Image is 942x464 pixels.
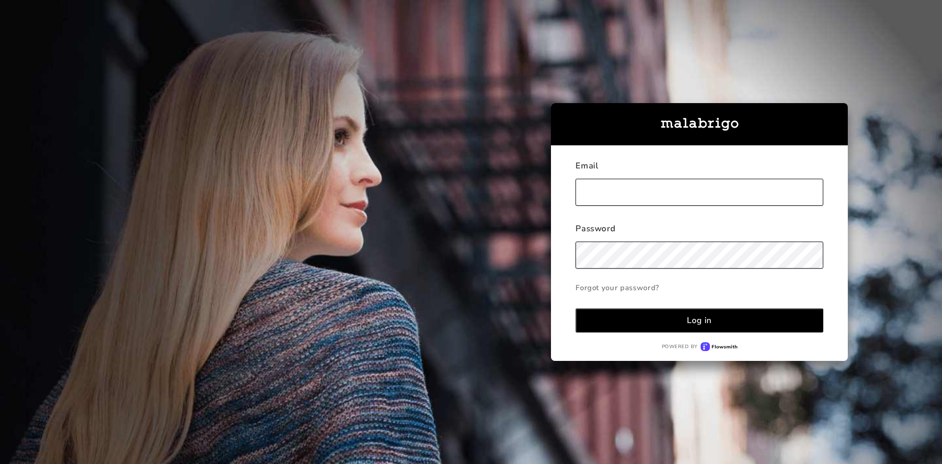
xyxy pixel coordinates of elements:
[576,278,823,298] a: Forgot your password?
[662,343,698,350] p: Powered by
[576,160,823,179] div: Email
[576,223,823,242] div: Password
[576,342,823,352] a: Powered byFlowsmith logo
[661,118,738,131] img: malabrigo-logo
[701,342,737,352] img: Flowsmith logo
[576,308,823,332] button: Log in
[687,315,712,326] div: Log in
